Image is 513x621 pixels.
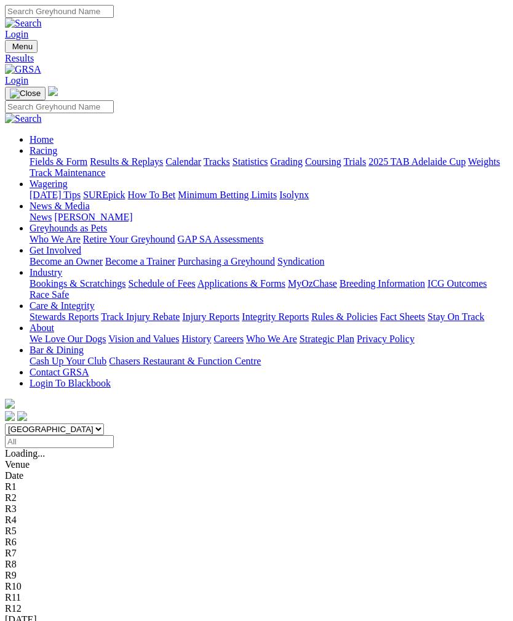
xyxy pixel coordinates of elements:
div: R9 [5,570,508,581]
a: Track Injury Rebate [101,311,180,322]
div: R7 [5,548,508,559]
a: Racing [30,145,57,156]
a: Greyhounds as Pets [30,223,107,233]
a: Contact GRSA [30,367,89,377]
a: Get Involved [30,245,81,255]
img: Search [5,113,42,124]
a: Results [5,53,508,64]
a: Coursing [305,156,341,167]
div: R8 [5,559,508,570]
div: R12 [5,603,508,614]
a: Fact Sheets [380,311,425,322]
a: Bookings & Scratchings [30,278,125,289]
a: Calendar [165,156,201,167]
a: Industry [30,267,62,278]
a: Purchasing a Greyhound [178,256,275,266]
a: How To Bet [128,190,176,200]
a: Login [5,75,28,86]
div: News & Media [30,212,508,223]
a: Become a Trainer [105,256,175,266]
a: News & Media [30,201,90,211]
img: facebook.svg [5,411,15,421]
a: Privacy Policy [357,334,415,344]
a: Injury Reports [182,311,239,322]
a: About [30,323,54,333]
a: GAP SA Assessments [178,234,264,244]
a: Careers [213,334,244,344]
a: Tracks [204,156,230,167]
div: Date [5,470,508,481]
a: Trials [343,156,366,167]
a: Chasers Restaurant & Function Centre [109,356,261,366]
img: logo-grsa-white.png [48,86,58,96]
input: Search [5,5,114,18]
button: Toggle navigation [5,87,46,100]
a: Cash Up Your Club [30,356,106,366]
button: Toggle navigation [5,40,38,53]
a: Rules & Policies [311,311,378,322]
a: SUREpick [83,190,125,200]
a: Bar & Dining [30,345,84,355]
input: Select date [5,435,114,448]
img: GRSA [5,64,41,75]
span: Loading... [5,448,45,459]
a: Become an Owner [30,256,103,266]
a: Track Maintenance [30,167,105,178]
a: MyOzChase [288,278,337,289]
div: R6 [5,537,508,548]
a: Grading [271,156,303,167]
a: Login To Blackbook [30,378,111,388]
img: twitter.svg [17,411,27,421]
div: R3 [5,503,508,515]
a: Schedule of Fees [128,278,195,289]
a: Home [30,134,54,145]
a: Applications & Forms [197,278,285,289]
div: About [30,334,508,345]
a: Vision and Values [108,334,179,344]
div: Greyhounds as Pets [30,234,508,245]
a: Who We Are [30,234,81,244]
div: Care & Integrity [30,311,508,323]
a: Stay On Track [427,311,484,322]
a: History [181,334,211,344]
a: Results & Replays [90,156,163,167]
a: Care & Integrity [30,300,95,311]
div: R4 [5,515,508,526]
a: 2025 TAB Adelaide Cup [368,156,466,167]
div: R10 [5,581,508,592]
a: Statistics [233,156,268,167]
input: Search [5,100,114,113]
a: Weights [468,156,500,167]
div: Industry [30,278,508,300]
a: Isolynx [279,190,309,200]
div: Wagering [30,190,508,201]
img: Search [5,18,42,29]
a: Strategic Plan [300,334,354,344]
a: Breeding Information [340,278,425,289]
a: Stewards Reports [30,311,98,322]
a: Wagering [30,178,68,189]
a: Minimum Betting Limits [178,190,277,200]
a: Syndication [277,256,324,266]
div: Get Involved [30,256,508,267]
a: Race Safe [30,289,69,300]
a: Fields & Form [30,156,87,167]
img: Close [10,89,41,98]
a: [DATE] Tips [30,190,81,200]
div: R1 [5,481,508,492]
span: Menu [12,42,33,51]
a: [PERSON_NAME] [54,212,132,222]
div: R2 [5,492,508,503]
div: Racing [30,156,508,178]
div: Bar & Dining [30,356,508,367]
div: R5 [5,526,508,537]
a: Retire Your Greyhound [83,234,175,244]
a: News [30,212,52,222]
a: ICG Outcomes [427,278,487,289]
img: logo-grsa-white.png [5,399,15,409]
a: Login [5,29,28,39]
a: Who We Are [246,334,297,344]
a: We Love Our Dogs [30,334,106,344]
a: Integrity Reports [242,311,309,322]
